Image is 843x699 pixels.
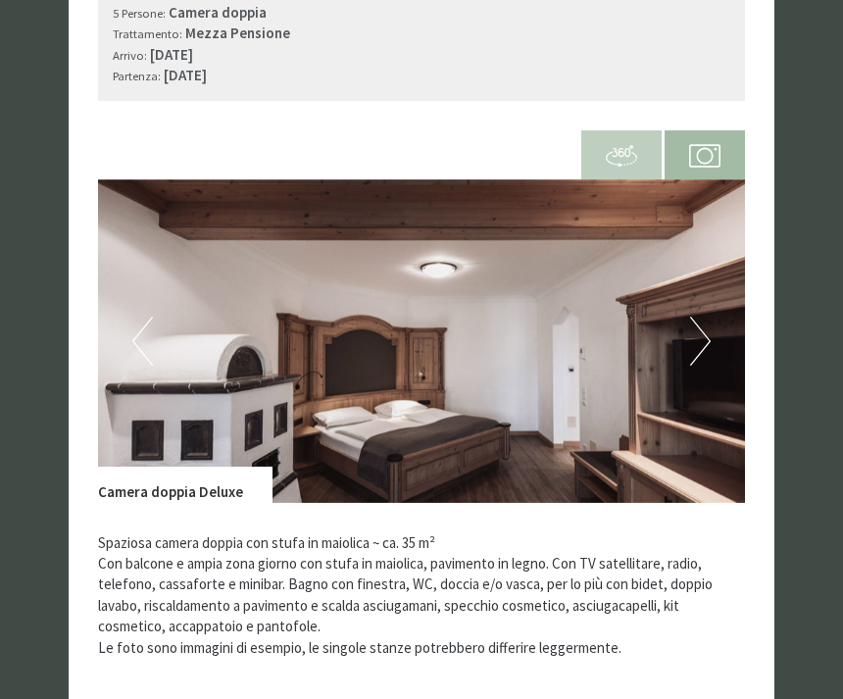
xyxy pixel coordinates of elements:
small: 18:40 [29,91,260,104]
button: Previous [132,317,153,366]
button: Next [690,317,711,366]
b: [DATE] [164,66,207,84]
b: Mezza Pensione [185,24,290,42]
b: [DATE] [150,45,193,64]
small: 5 Persone: [113,5,166,21]
div: [DATE] [291,15,357,46]
p: Spaziosa camera doppia con stufa in maiolica ~ ca. 35 m² Con balcone e ampia zona giorno con stuf... [98,532,745,659]
small: Partenza: [113,68,161,83]
img: camera.svg [689,140,720,172]
small: Arrivo: [113,47,147,63]
div: Camera doppia Deluxe [98,467,273,502]
button: Invia [540,517,648,551]
small: Trattamento: [113,25,182,41]
div: Buon giorno, come possiamo aiutarla? [15,52,270,108]
div: Montis – Active Nature Spa [29,56,260,71]
img: image [98,179,745,503]
b: Camera doppia [169,3,267,22]
img: 360-grad.svg [606,140,637,172]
